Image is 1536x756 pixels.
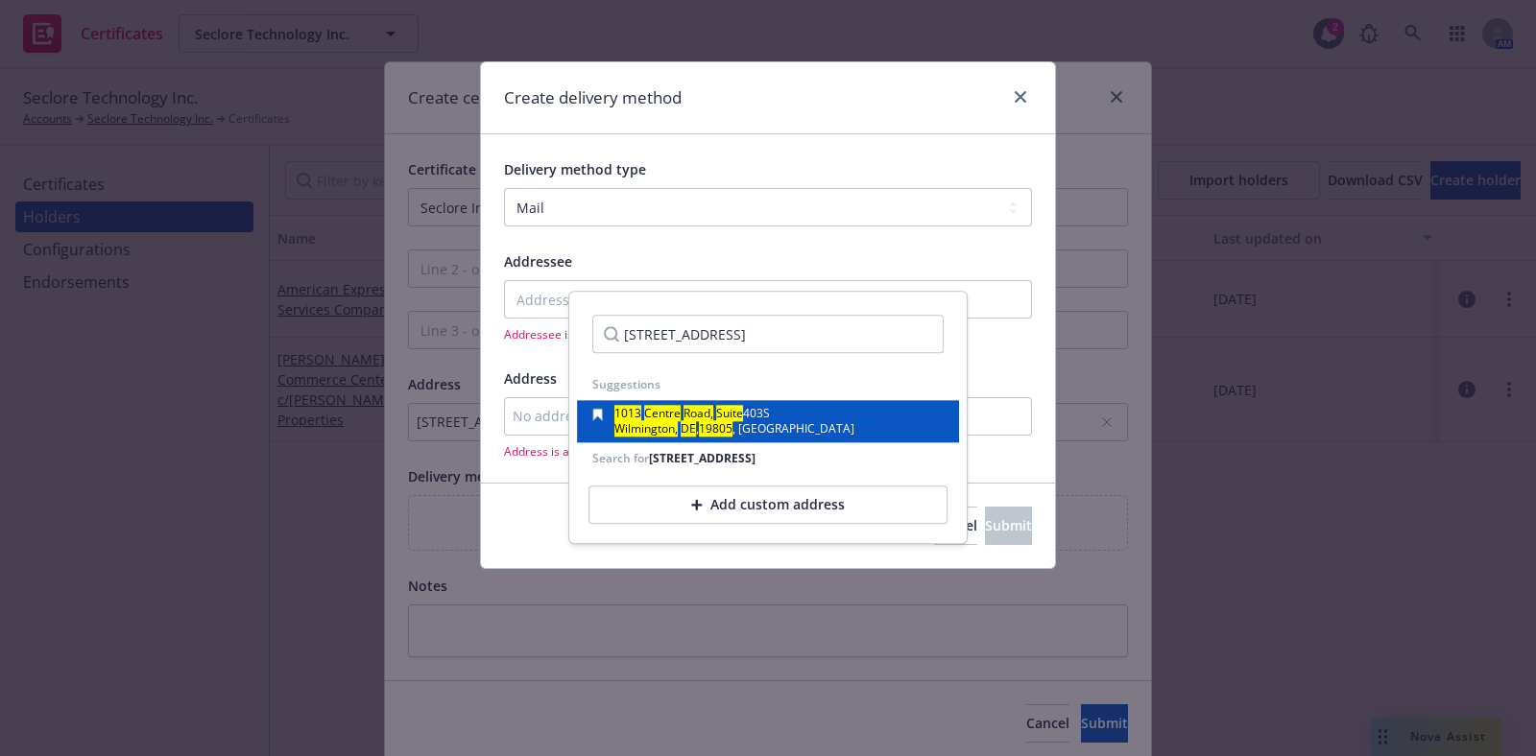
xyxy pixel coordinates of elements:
[504,326,1032,343] span: Addressee is a required field
[577,400,959,442] button: 1013CentreRoad,Suite403SWilmington,DE,19805, [GEOGRAPHIC_DATA]
[504,280,1032,319] input: Addressee
[504,369,557,388] span: Address
[504,443,1032,460] span: Address is a required field
[716,405,743,421] mark: Suite
[1009,85,1032,108] a: close
[504,397,1032,436] button: No address selected
[592,450,756,466] div: Search for
[592,376,944,392] div: Suggestions
[614,405,641,421] mark: 1013
[681,420,696,437] mark: DE
[592,315,944,353] input: Search
[684,405,713,421] mark: Road,
[699,420,732,437] mark: 19805
[985,507,1032,545] button: Submit
[743,405,770,421] span: 403S
[696,420,699,437] span: ,
[513,406,1004,426] div: No address selected
[504,252,572,271] span: Addressee
[588,486,948,525] button: Add custom address
[614,420,678,437] mark: Wilmington,
[644,405,681,421] mark: Centre
[504,85,682,110] h1: Create delivery method
[504,160,646,178] span: Delivery method type
[985,516,1032,534] span: Submit
[649,450,756,466] div: [STREET_ADDRESS]
[732,420,854,437] span: , [GEOGRAPHIC_DATA]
